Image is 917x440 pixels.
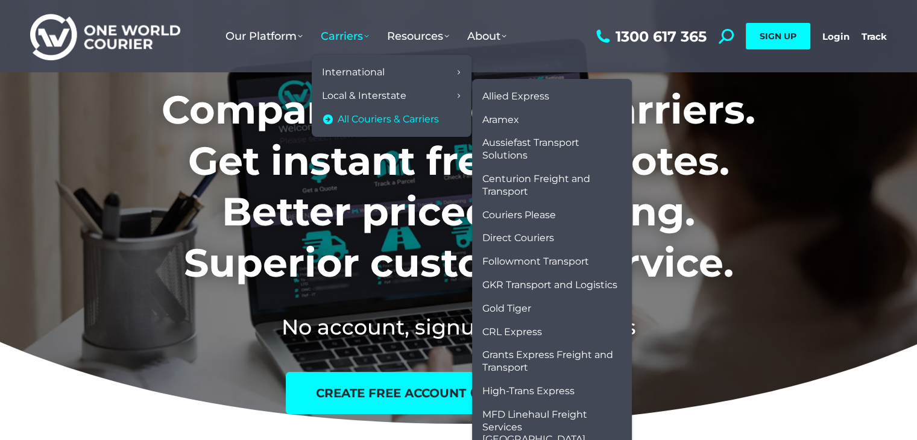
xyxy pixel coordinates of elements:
[478,321,626,344] a: CRL Express
[478,204,626,227] a: Couriers Please
[482,256,589,268] span: Followmont Transport
[482,209,556,222] span: Couriers Please
[478,227,626,250] a: Direct Couriers
[482,385,575,398] span: High-Trans Express
[318,108,465,131] a: All Couriers & Carriers
[482,303,531,315] span: Gold Tiger
[593,29,707,44] a: 1300 617 365
[286,372,512,414] a: create free account
[478,85,626,108] a: Allied Express
[467,30,506,43] span: About
[378,17,458,55] a: Resources
[478,274,626,297] a: GKR Transport and Logistics
[478,168,626,204] a: Centurion Freight and Transport
[478,108,626,132] a: Aramex
[318,84,465,108] a: Local & Interstate
[822,31,849,42] a: Login
[478,250,626,274] a: Followmont Transport
[482,114,519,127] span: Aramex
[458,17,515,55] a: About
[862,31,887,42] a: Track
[338,113,439,126] span: All Couriers & Carriers
[322,90,406,102] span: Local & Interstate
[482,326,542,339] span: CRL Express
[322,66,385,79] span: International
[482,349,622,374] span: Grants Express Freight and Transport
[482,279,617,292] span: GKR Transport and Logistics
[30,12,180,61] img: One World Courier
[482,137,622,162] span: Aussiefast Transport Solutions
[482,173,622,198] span: Centurion Freight and Transport
[82,84,835,288] h1: Compare top freight carriers. Get instant freight quotes. Better priced shipping. Superior custom...
[312,17,378,55] a: Carriers
[482,90,549,103] span: Allied Express
[321,30,369,43] span: Carriers
[225,30,303,43] span: Our Platform
[318,61,465,84] a: International
[478,131,626,168] a: Aussiefast Transport Solutions
[478,297,626,321] a: Gold Tiger
[478,380,626,403] a: High-Trans Express
[482,232,554,245] span: Direct Couriers
[478,344,626,380] a: Grants Express Freight and Transport
[82,312,835,342] h2: No account, signup or usage fees
[746,23,810,49] a: SIGN UP
[216,17,312,55] a: Our Platform
[760,31,796,42] span: SIGN UP
[387,30,449,43] span: Resources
